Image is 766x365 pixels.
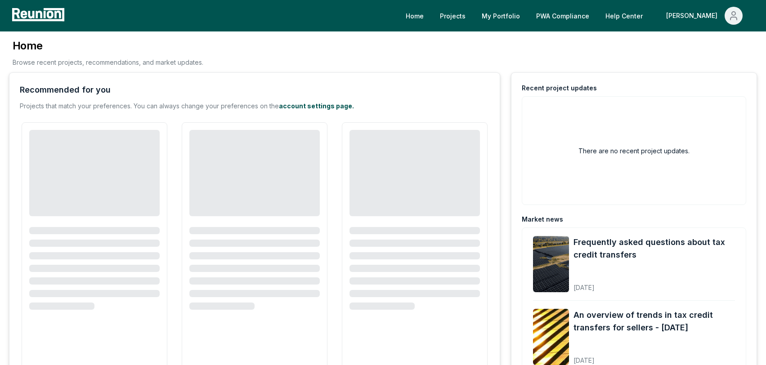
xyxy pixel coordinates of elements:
a: Frequently asked questions about tax credit transfers [573,236,735,261]
button: [PERSON_NAME] [659,7,750,25]
h2: There are no recent project updates. [578,146,690,156]
p: Browse recent projects, recommendations, and market updates. [13,58,203,67]
a: PWA Compliance [529,7,596,25]
div: [DATE] [573,349,735,365]
a: Projects [433,7,473,25]
a: My Portfolio [475,7,527,25]
div: Market news [522,215,563,224]
a: Help Center [598,7,650,25]
a: Home [399,7,431,25]
h3: Home [13,39,203,53]
span: Projects that match your preferences. You can always change your preferences on the [20,102,279,110]
img: An overview of trends in tax credit transfers for sellers - September 2025 [533,309,569,365]
nav: Main [399,7,757,25]
a: An overview of trends in tax credit transfers for sellers - [DATE] [573,309,735,334]
div: [PERSON_NAME] [666,7,721,25]
a: account settings page. [279,102,354,110]
div: Recent project updates [522,84,597,93]
img: Frequently asked questions about tax credit transfers [533,236,569,292]
div: Recommended for you [20,84,111,96]
div: [DATE] [573,276,735,292]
